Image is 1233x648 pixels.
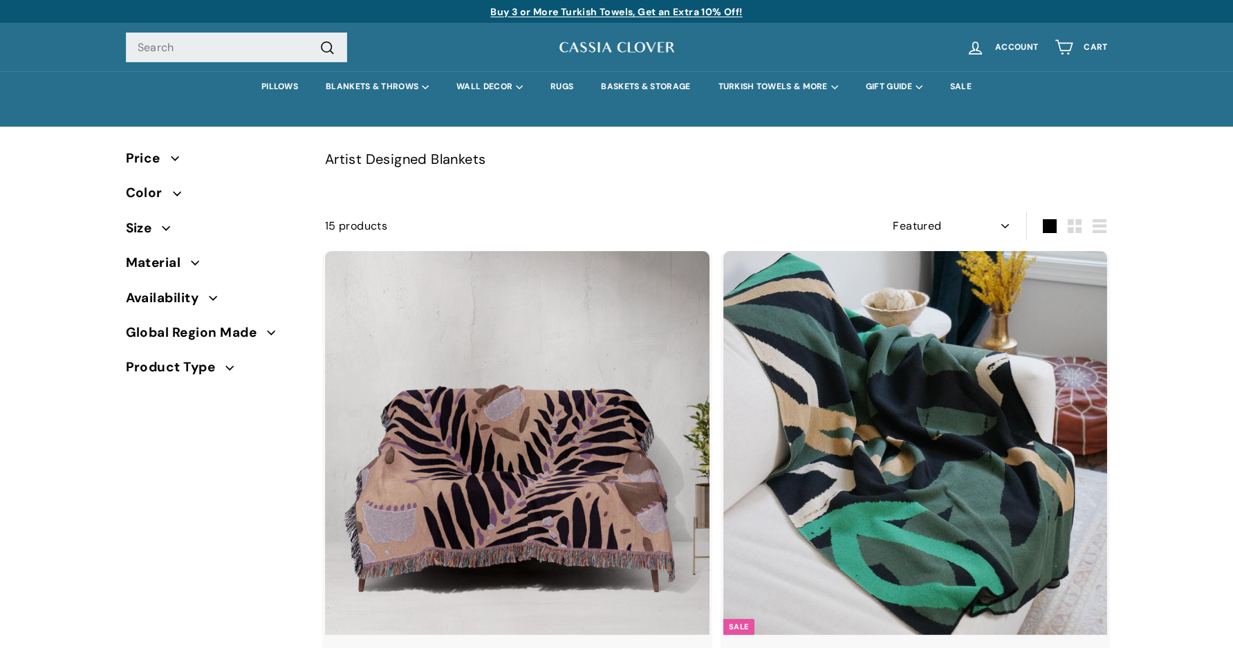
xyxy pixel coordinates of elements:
[126,284,303,319] button: Availability
[248,71,312,102] a: PILLOWS
[126,183,173,203] span: Color
[126,322,268,343] span: Global Region Made
[312,71,443,102] summary: BLANKETS & THROWS
[126,179,303,214] button: Color
[852,71,936,102] summary: GIFT GUIDE
[126,319,303,353] button: Global Region Made
[126,214,303,249] button: Size
[936,71,985,102] a: SALE
[98,71,1135,102] div: Primary
[126,288,210,308] span: Availability
[995,43,1038,52] span: Account
[1046,27,1115,68] a: Cart
[705,71,852,102] summary: TURKISH TOWELS & MORE
[126,148,171,169] span: Price
[1084,43,1107,52] span: Cart
[490,6,742,18] a: Buy 3 or More Turkish Towels, Get an Extra 10% Off!
[126,252,192,273] span: Material
[325,217,716,235] div: 15 products
[126,353,303,388] button: Product Type
[126,33,347,63] input: Search
[126,249,303,284] button: Material
[126,145,303,179] button: Price
[325,148,1108,170] p: Artist Designed Blankets
[958,27,1046,68] a: Account
[126,218,163,239] span: Size
[723,619,754,635] div: Sale
[587,71,704,102] a: BASKETS & STORAGE
[443,71,537,102] summary: WALL DECOR
[537,71,587,102] a: RUGS
[126,357,226,378] span: Product Type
